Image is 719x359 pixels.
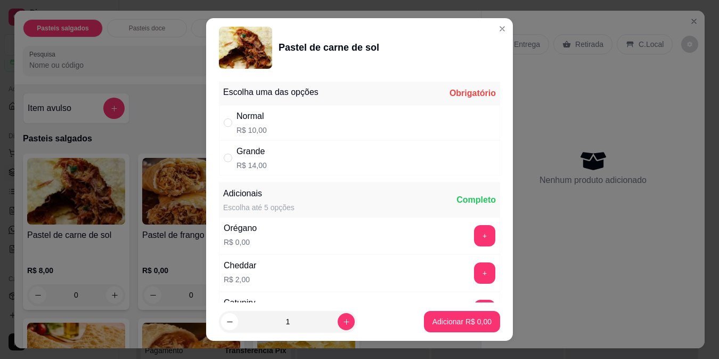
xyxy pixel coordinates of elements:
[223,86,318,99] div: Escolha uma das opções
[223,202,295,213] div: Escolha até 5 opções
[219,27,272,69] img: product-image
[494,20,511,37] button: Close
[456,194,496,206] div: Completo
[236,110,267,123] div: Normal
[424,311,500,332] button: Adicionar R$ 0,00
[224,222,257,235] div: Orégano
[450,87,496,100] div: Obrigatório
[224,297,256,309] div: Catupiry
[474,300,495,321] button: add
[338,313,355,330] button: increase-product-quantity
[236,160,267,171] p: R$ 14,00
[474,262,495,284] button: add
[236,145,267,158] div: Grande
[432,316,492,327] p: Adicionar R$ 0,00
[224,259,256,272] div: Cheddar
[236,125,267,135] p: R$ 10,00
[224,237,257,248] p: R$ 0,00
[223,187,295,200] div: Adicionais
[474,225,495,246] button: add
[224,274,256,285] p: R$ 2,00
[279,40,379,55] div: Pastel de carne de sol
[221,313,238,330] button: decrease-product-quantity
